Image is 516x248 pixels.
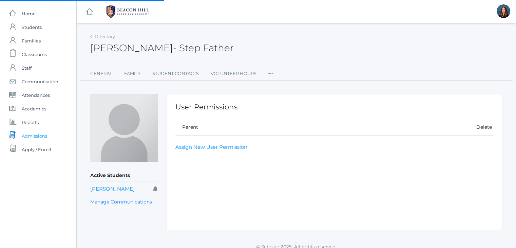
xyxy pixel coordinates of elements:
a: Manage Communications [90,198,152,206]
a: Student Contacts [152,67,199,81]
span: Attendances [22,88,50,102]
img: BHCALogos-05-308ed15e86a5a0abce9b8dd61676a3503ac9727e845dece92d48e8588c001991.png [102,3,153,20]
span: Apply / Enroll [22,143,51,156]
span: - Step Father [173,42,234,54]
span: Reports [22,116,39,129]
span: Staff [22,61,32,75]
i: Receives communications for this student [153,186,158,191]
a: Delete [476,124,492,130]
span: Academics [22,102,46,116]
a: Volunteer Hours [211,67,256,81]
a: Directory [95,34,115,39]
span: Communication [22,75,58,88]
a: [PERSON_NAME] [90,185,135,192]
a: Assign New User Permission [175,144,247,150]
img: Derrick Marzano [90,94,158,162]
span: Admissions [22,129,47,143]
h2: [PERSON_NAME] [90,43,234,53]
td: Parent [175,119,336,136]
h5: Active Students [90,170,158,181]
span: Families [22,34,41,48]
a: Family [124,67,140,81]
span: Students [22,20,42,34]
span: Home [22,7,36,20]
h1: User Permissions [175,103,494,111]
div: Heather Mangimelli [497,4,510,18]
span: Classrooms [22,48,47,61]
a: General [90,67,112,81]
